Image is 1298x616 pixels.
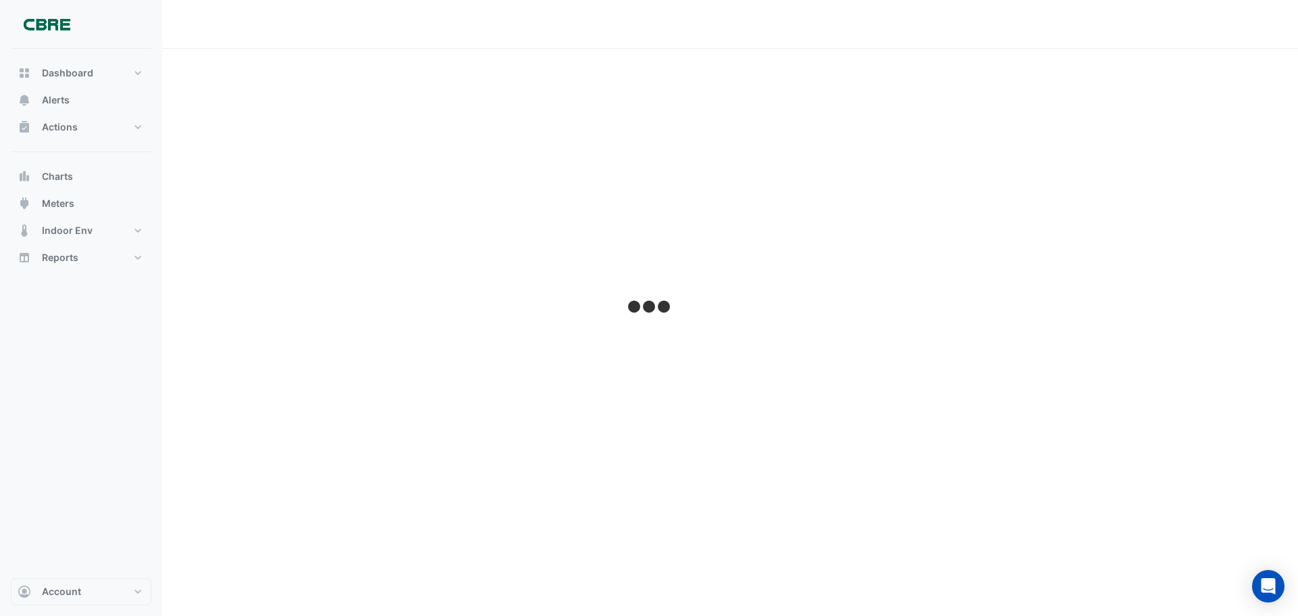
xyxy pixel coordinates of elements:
button: Charts [11,163,151,190]
button: Alerts [11,87,151,114]
app-icon: Actions [18,120,31,134]
span: Indoor Env [42,224,93,237]
span: Account [42,585,81,598]
span: Charts [42,170,73,183]
span: Meters [42,197,74,210]
button: Account [11,578,151,605]
app-icon: Meters [18,197,31,210]
app-icon: Indoor Env [18,224,31,237]
span: Alerts [42,93,70,107]
img: Company Logo [16,11,77,38]
button: Meters [11,190,151,217]
button: Dashboard [11,60,151,87]
button: Actions [11,114,151,141]
span: Reports [42,251,78,264]
span: Actions [42,120,78,134]
button: Reports [11,244,151,271]
app-icon: Alerts [18,93,31,107]
div: Open Intercom Messenger [1252,570,1284,602]
app-icon: Dashboard [18,66,31,80]
span: Dashboard [42,66,93,80]
app-icon: Reports [18,251,31,264]
app-icon: Charts [18,170,31,183]
button: Indoor Env [11,217,151,244]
